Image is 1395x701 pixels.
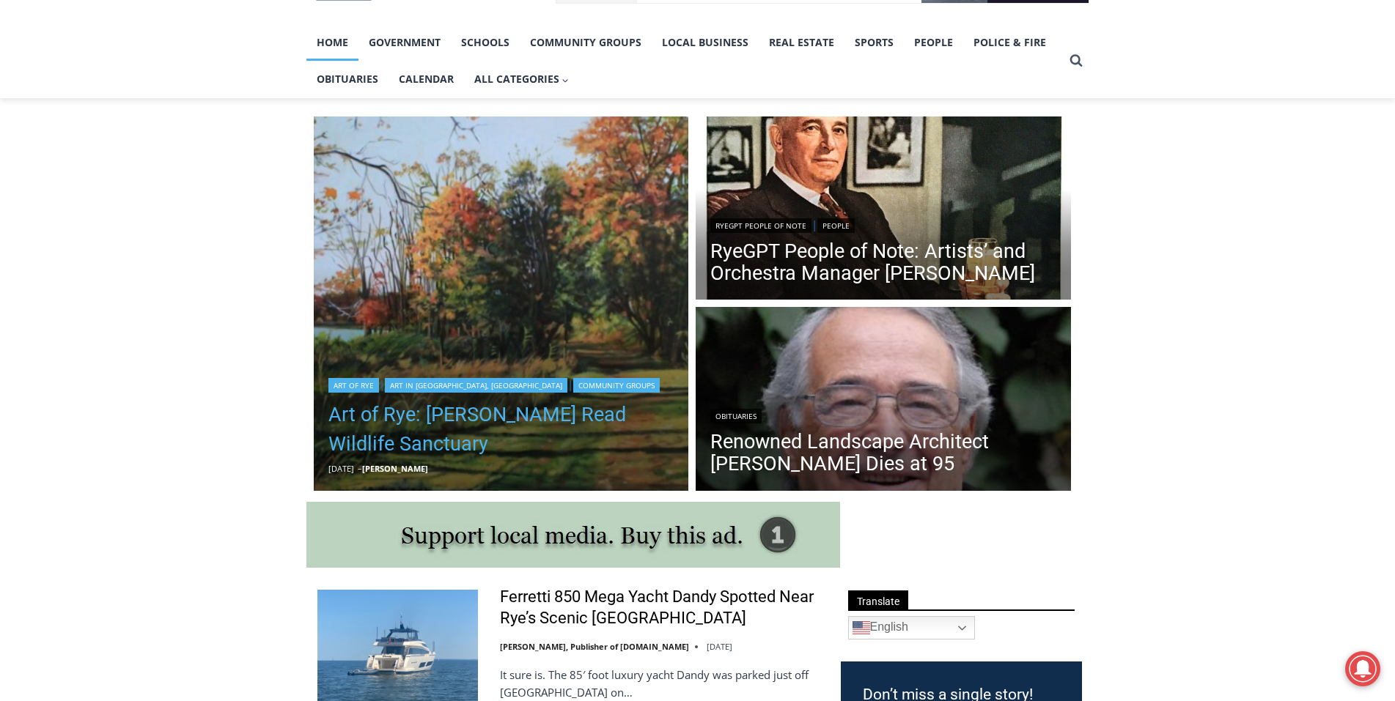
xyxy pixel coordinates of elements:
[710,215,1056,233] div: |
[353,142,710,182] a: Intern @ [DOMAIN_NAME]
[389,61,464,97] a: Calendar
[328,375,674,393] div: | |
[696,307,1071,494] img: Obituary - Peter George Rolland
[370,1,693,142] div: "[PERSON_NAME] and I covered the [DATE] Parade, which was a really eye opening experience as I ha...
[1,147,147,182] a: Open Tues. - Sun. [PHONE_NUMBER]
[306,502,840,568] img: support local media, buy this ad
[464,61,580,97] button: Child menu of All Categories
[4,151,144,207] span: Open Tues. - Sun. [PHONE_NUMBER]
[848,590,908,610] span: Translate
[710,218,811,233] a: RyeGPT People of Note
[844,24,904,61] a: Sports
[573,378,660,393] a: Community Groups
[500,666,822,701] p: It sure is. The 85′ foot luxury yacht Dandy was parked just off [GEOGRAPHIC_DATA] on…
[710,431,1056,475] a: Renowned Landscape Architect [PERSON_NAME] Dies at 95
[696,116,1071,304] a: Read More RyeGPT People of Note: Artists’ and Orchestra Manager Arthur Judson
[328,463,354,474] time: [DATE]
[817,218,855,233] a: People
[306,24,358,61] a: Home
[355,1,443,67] img: s_800_809a2aa2-bb6e-4add-8b5e-749ad0704c34.jpeg
[446,15,510,56] h4: Book [PERSON_NAME]'s Good Humor for Your Event
[500,641,689,652] a: [PERSON_NAME], Publisher of [DOMAIN_NAME]
[759,24,844,61] a: Real Estate
[904,24,963,61] a: People
[710,240,1056,284] a: RyeGPT People of Note: Artists’ and Orchestra Manager [PERSON_NAME]
[707,641,732,652] time: [DATE]
[500,587,822,628] a: Ferretti 850 Mega Yacht Dandy Spotted Near Rye’s Scenic [GEOGRAPHIC_DATA]
[358,463,362,474] span: –
[451,24,520,61] a: Schools
[696,307,1071,494] a: Read More Renowned Landscape Architect Peter Rolland Dies at 95
[848,616,975,639] a: English
[314,116,689,492] img: (PHOTO: Edith G. Read Wildlife Sanctuary (Acrylic 12x24). Trail along Playland Lake. By Elizabeth...
[435,4,529,67] a: Book [PERSON_NAME]'s Good Humor for Your Event
[710,409,762,423] a: Obituaries
[328,378,379,393] a: Art of Rye
[652,24,759,61] a: Local Business
[1063,48,1089,74] button: View Search Form
[853,619,870,637] img: en
[314,116,689,492] a: Read More Art of Rye: Edith G. Read Wildlife Sanctuary
[963,24,1056,61] a: Police & Fire
[96,26,362,40] div: Serving [GEOGRAPHIC_DATA] Since [DATE]
[306,61,389,97] a: Obituaries
[328,400,674,459] a: Art of Rye: [PERSON_NAME] Read Wildlife Sanctuary
[520,24,652,61] a: Community Groups
[151,92,216,175] div: "the precise, almost orchestrated movements of cutting and assembling sushi and [PERSON_NAME] mak...
[383,146,680,179] span: Intern @ [DOMAIN_NAME]
[696,116,1071,304] img: (PHOTO: Lord Calvert Whiskey ad, featuring Arthur Judson, 1946. Public Domain.)
[362,463,428,474] a: [PERSON_NAME]
[358,24,451,61] a: Government
[385,378,567,393] a: Art in [GEOGRAPHIC_DATA], [GEOGRAPHIC_DATA]
[306,24,1063,98] nav: Primary Navigation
